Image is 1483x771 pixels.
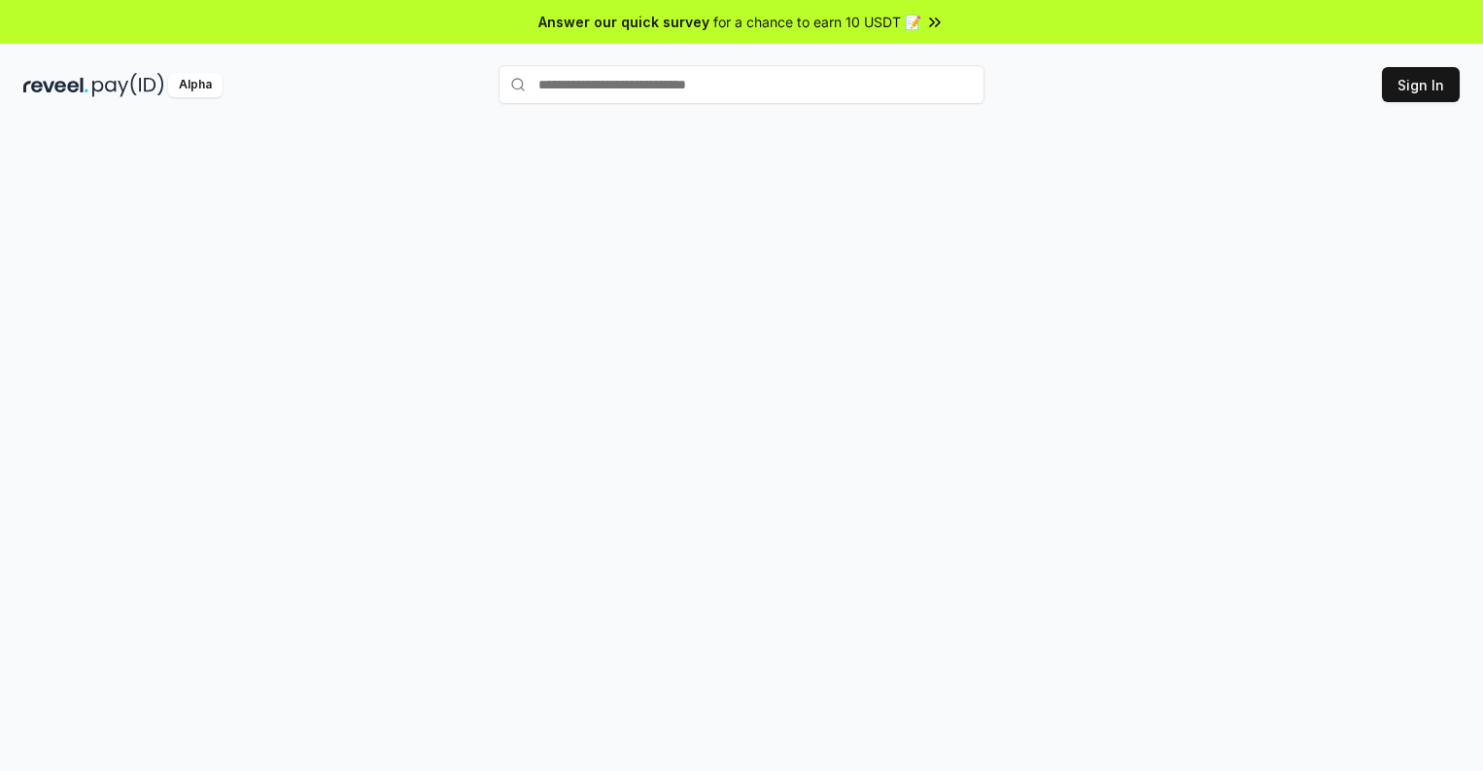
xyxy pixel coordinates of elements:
[23,73,88,97] img: reveel_dark
[92,73,164,97] img: pay_id
[538,12,709,32] span: Answer our quick survey
[713,12,921,32] span: for a chance to earn 10 USDT 📝
[1382,67,1460,102] button: Sign In
[168,73,223,97] div: Alpha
